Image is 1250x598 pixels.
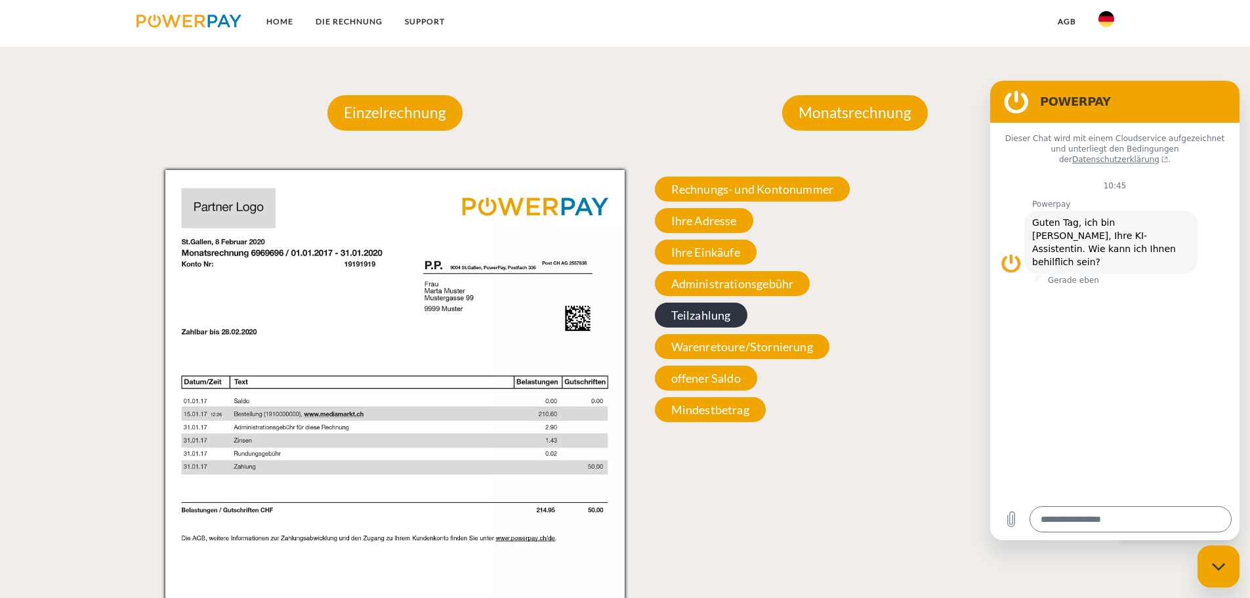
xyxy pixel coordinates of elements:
a: SUPPORT [394,10,456,33]
span: Ihre Einkäufe [655,240,757,265]
a: agb [1047,10,1087,33]
p: Monatsrechnung [782,95,928,131]
span: Administrationsgebühr [655,271,810,296]
a: Home [255,10,304,33]
img: logo-powerpay.svg [136,14,242,28]
span: Ihre Adresse [655,208,753,233]
span: Warenretoure/Stornierung [655,334,829,359]
iframe: Schaltfläche zum Öffnen des Messaging-Fensters [1198,545,1240,587]
p: Einzelrechnung [327,95,463,131]
span: offener Saldo [655,366,757,391]
a: DIE RECHNUNG [304,10,394,33]
img: de [1098,11,1114,27]
span: Teilzahlung [655,303,747,328]
span: Mindestbetrag [655,397,766,422]
iframe: Messaging-Fenster [990,81,1240,540]
span: Rechnungs- und Kontonummer [655,177,850,202]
